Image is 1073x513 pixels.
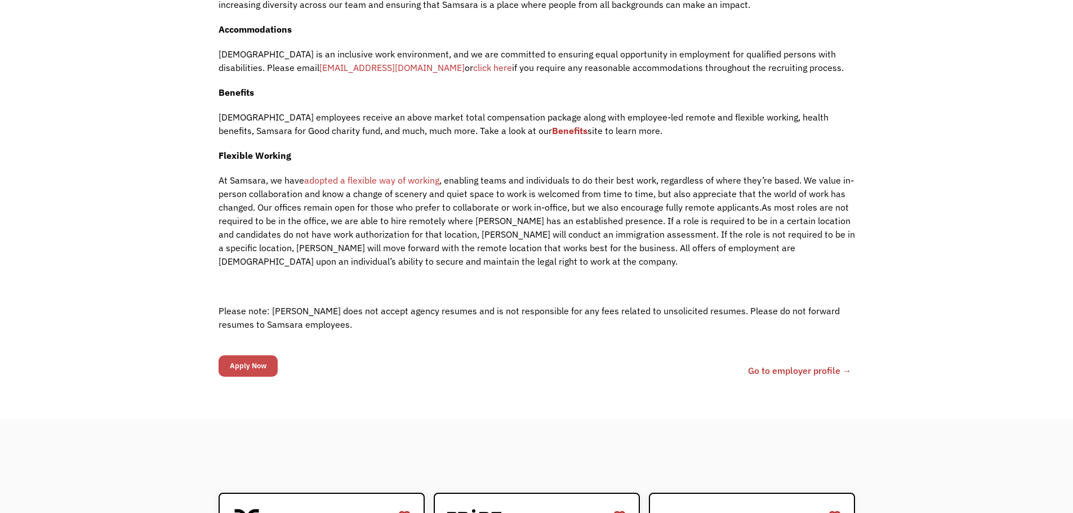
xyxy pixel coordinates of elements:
span: [DEMOGRAPHIC_DATA] is an inclusive work environment, and we are committed to ensuring equal oppor... [219,48,836,73]
a: click here [473,62,512,73]
a: Benefits [552,125,587,136]
span: As most roles are not required to be in the office, we are able to hire remotely where [PERSON_NA... [219,202,855,267]
span: , enabling teams and individuals to do their best work, regardless of where they’re based. We val... [219,175,854,213]
a: [EMAIL_ADDRESS][DOMAIN_NAME] [319,62,465,73]
span: Please note: [PERSON_NAME] does not accept agency resumes and is not responsible for any fees rel... [219,305,840,330]
a: adopted a flexible way of working [304,175,439,186]
span: if you require any reasonable accommodations throughout the recruiting process. [512,62,844,73]
input: Apply Now [219,355,278,377]
p: [DEMOGRAPHIC_DATA] employees receive an above market total compensation package along with employ... [219,110,855,137]
strong: Flexible Working [219,150,291,161]
strong: Benefits [219,87,254,98]
span: At Samsara, we have [219,175,304,186]
form: Email Form [219,353,278,380]
strong: Accommodations [219,24,292,35]
span: or [465,62,473,73]
a: Go to employer profile → [748,364,852,377]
